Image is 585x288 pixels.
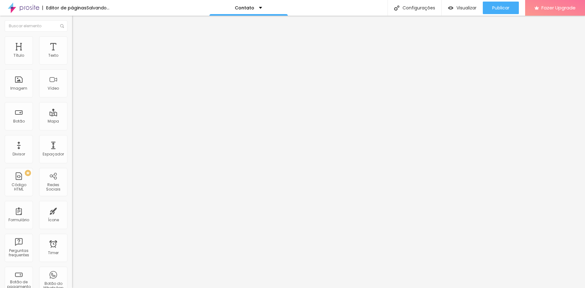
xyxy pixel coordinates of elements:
span: Fazer Upgrade [541,5,576,10]
button: Visualizar [442,2,483,14]
div: Espaçador [43,152,64,156]
div: Perguntas frequentes [6,249,31,258]
div: Salvando... [87,6,109,10]
div: Formulário [8,218,29,222]
div: Título [13,53,24,58]
button: Publicar [483,2,519,14]
div: Botão [13,119,25,123]
iframe: Editor [72,16,585,288]
div: Redes Sociais [41,183,66,192]
div: Editor de páginas [42,6,87,10]
div: Divisor [13,152,25,156]
div: Texto [48,53,58,58]
div: Mapa [48,119,59,123]
img: Icone [394,5,399,11]
div: Vídeo [48,86,59,91]
span: Visualizar [456,5,477,10]
input: Buscar elemento [5,20,67,32]
div: Imagem [10,86,27,91]
p: Contato [235,6,254,10]
div: Timer [48,251,59,255]
div: Ícone [48,218,59,222]
span: Publicar [492,5,509,10]
img: view-1.svg [448,5,453,11]
div: Código HTML [6,183,31,192]
img: Icone [60,24,64,28]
